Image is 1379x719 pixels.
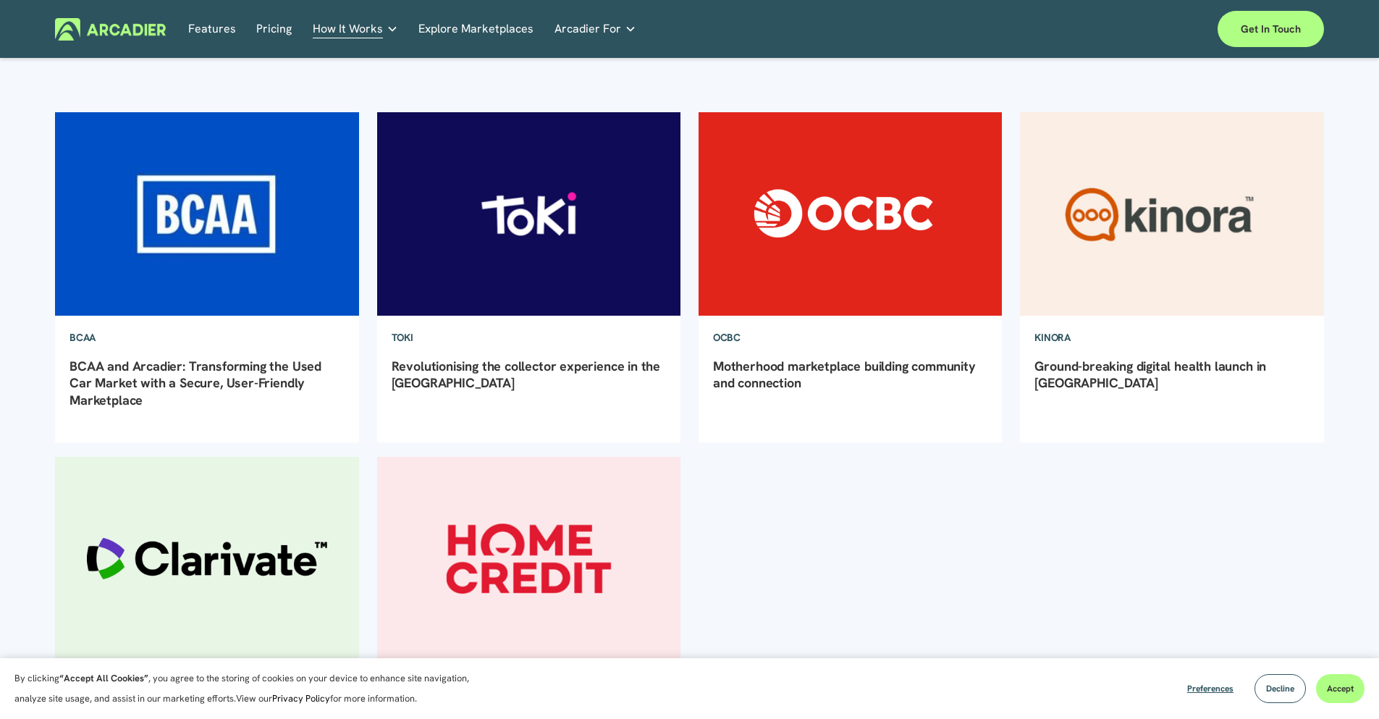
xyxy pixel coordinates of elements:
button: Preferences [1176,674,1244,703]
a: OCBC [699,316,755,358]
img: Motherhood marketplace building community and connection [697,112,1004,316]
a: folder dropdown [313,18,398,41]
a: Ground-breaking digital health launch in [GEOGRAPHIC_DATA] [1034,358,1266,391]
a: Explore Marketplaces [418,18,534,41]
a: Motherhood marketplace building community and connection [713,358,976,391]
img: BCAA and Arcadier: Transforming the Used Car Market with a Secure, User-Friendly Marketplace [54,112,360,316]
span: How It Works [313,19,383,39]
img: Unmatched out-of-the-box functionality with Arcadier [375,455,682,660]
a: BCAA [55,316,110,358]
span: Decline [1266,683,1294,694]
img: Arcadier [55,18,166,41]
span: Arcadier For [554,19,621,39]
a: Kinora [1020,316,1084,358]
iframe: Chat Widget [1307,649,1379,719]
strong: “Accept All Cookies” [59,672,148,684]
a: BCAA and Arcadier: Transforming the Used Car Market with a Secure, User-Friendly Marketplace [69,358,321,408]
button: Decline [1254,674,1306,703]
img: Revolutionising the collector experience in the Philippines [375,112,682,316]
span: Preferences [1187,683,1233,694]
a: Features [188,18,236,41]
img: Stabilising global supply chains using Arcadier [54,455,360,660]
a: Revolutionising the collector experience in the [GEOGRAPHIC_DATA] [392,358,661,391]
a: Privacy Policy [272,692,330,705]
a: folder dropdown [554,18,636,41]
p: By clicking , you agree to the storing of cookies on your device to enhance site navigation, anal... [14,668,485,709]
a: Pricing [256,18,292,41]
a: Get in touch [1218,11,1324,47]
a: TOKI [377,316,428,358]
img: Ground-breaking digital health launch in Australia [1019,112,1325,316]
